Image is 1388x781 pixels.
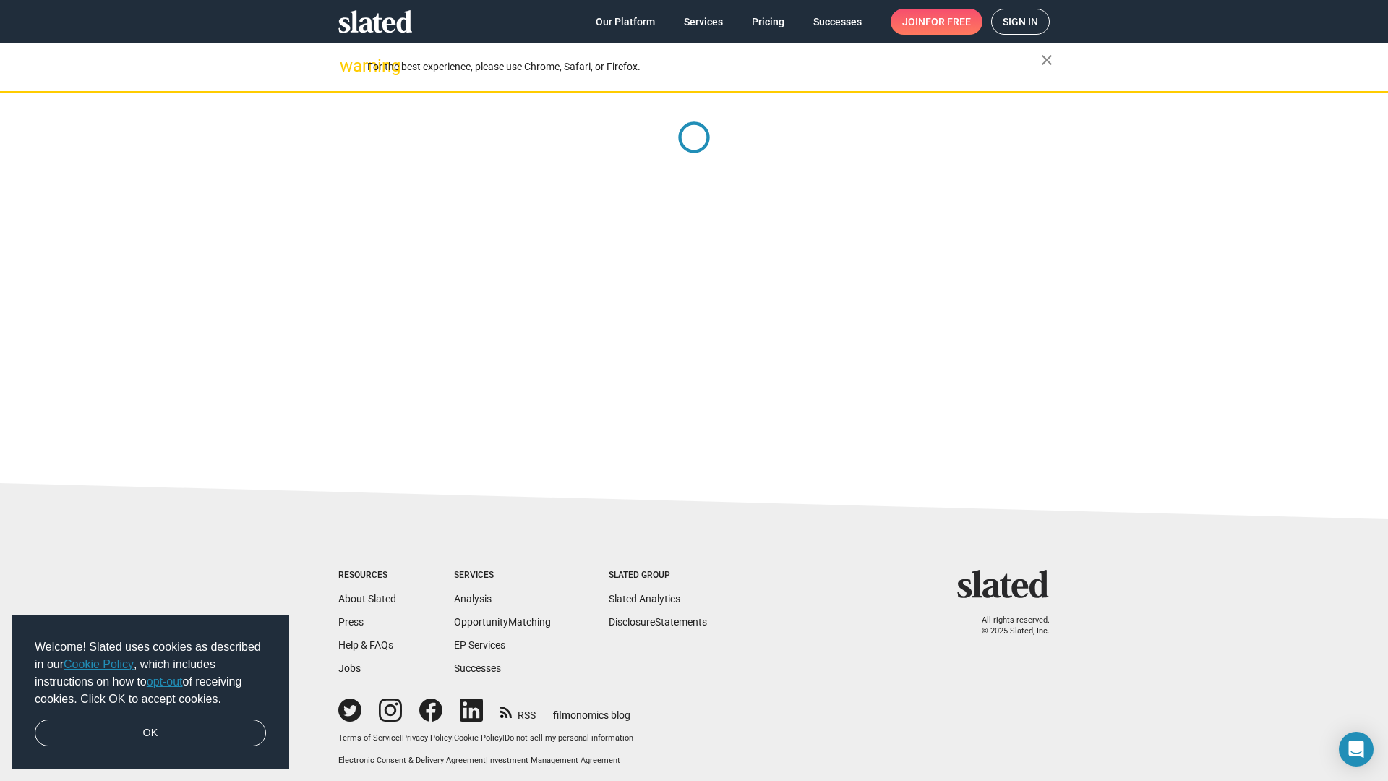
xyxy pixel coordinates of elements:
[553,709,570,721] span: film
[340,57,357,74] mat-icon: warning
[752,9,784,35] span: Pricing
[609,570,707,581] div: Slated Group
[891,9,982,35] a: Joinfor free
[609,593,680,605] a: Slated Analytics
[35,720,266,747] a: dismiss cookie message
[454,593,492,605] a: Analysis
[338,593,396,605] a: About Slated
[813,9,862,35] span: Successes
[925,9,971,35] span: for free
[488,756,620,765] a: Investment Management Agreement
[454,662,501,674] a: Successes
[338,639,393,651] a: Help & FAQs
[505,733,633,744] button: Do not sell my personal information
[1038,51,1055,69] mat-icon: close
[452,733,454,743] span: |
[802,9,873,35] a: Successes
[35,639,266,708] span: Welcome! Slated uses cookies as described in our , which includes instructions on how to of recei...
[454,616,551,628] a: OpportunityMatching
[64,658,134,670] a: Cookie Policy
[454,570,551,581] div: Services
[367,57,1041,77] div: For the best experience, please use Chrome, Safari, or Firefox.
[967,615,1050,636] p: All rights reserved. © 2025 Slated, Inc.
[12,615,289,770] div: cookieconsent
[502,733,505,743] span: |
[402,733,452,743] a: Privacy Policy
[584,9,667,35] a: Our Platform
[991,9,1050,35] a: Sign in
[338,662,361,674] a: Jobs
[596,9,655,35] span: Our Platform
[338,756,486,765] a: Electronic Consent & Delivery Agreement
[338,570,396,581] div: Resources
[609,616,707,628] a: DisclosureStatements
[400,733,402,743] span: |
[486,756,488,765] span: |
[147,675,183,688] a: opt-out
[1003,9,1038,34] span: Sign in
[500,700,536,722] a: RSS
[740,9,796,35] a: Pricing
[902,9,971,35] span: Join
[553,697,630,722] a: filmonomics blog
[338,733,400,743] a: Terms of Service
[672,9,734,35] a: Services
[338,616,364,628] a: Press
[454,733,502,743] a: Cookie Policy
[454,639,505,651] a: EP Services
[684,9,723,35] span: Services
[1339,732,1374,767] div: Open Intercom Messenger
